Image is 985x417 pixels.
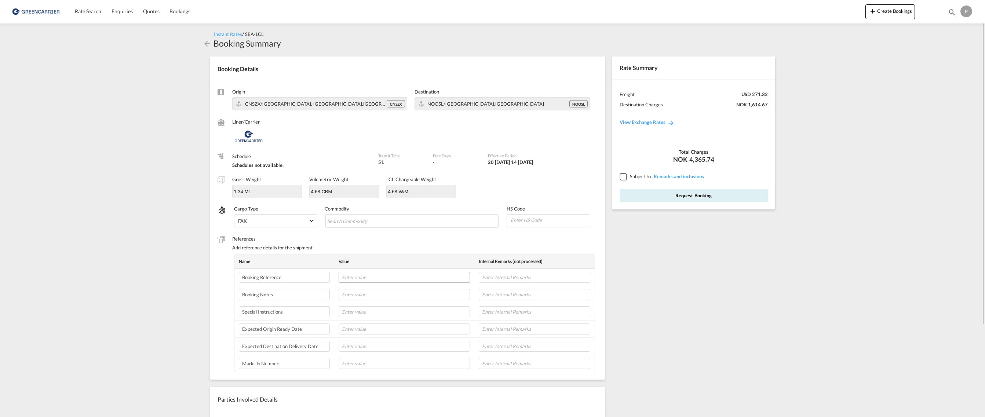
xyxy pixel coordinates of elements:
[652,173,704,179] span: REMARKSINCLUSIONS
[387,100,405,107] div: CNSZX
[479,306,590,317] input: Enter Internal Remarks
[232,235,598,242] label: References
[238,218,247,224] div: FAK
[218,119,225,126] md-icon: /assets/icons/custom/liner-aaa8ad.svg
[479,358,590,369] input: Enter Internal Remarks
[415,88,590,95] label: Destination
[239,289,330,300] input: Enter label
[339,341,470,352] input: Enter value
[334,255,474,268] th: Value
[234,214,318,227] md-select: Select Cargo type: FAK
[239,272,330,283] input: Enter label
[479,289,590,300] input: Enter Internal Remarks
[239,323,330,334] input: Enter label
[242,31,264,37] span: / SEA-LCL
[339,323,470,334] input: Enter value
[218,396,278,403] span: Parties Involved Details
[234,255,335,268] th: Name
[232,176,261,182] label: Gross Weight
[214,31,242,37] span: Instant Rates
[327,215,394,227] input: Search Commodity
[339,289,470,300] input: Enter value
[960,6,972,17] div: P
[948,8,956,16] md-icon: icon-magnify
[232,88,408,95] label: Origin
[11,3,61,20] img: e39c37208afe11efa9cb1d7a6ea7d6f5.png
[667,119,675,127] md-icon: icon-arrow-right
[169,8,190,14] span: Bookings
[232,127,265,146] img: Greencarrier Consolidators
[386,176,436,182] label: LCL Chargeable Weight
[868,7,877,15] md-icon: icon-plus 400-fg
[239,341,330,352] input: Enter label
[488,153,554,158] label: Effective Period
[620,91,635,98] div: Freight
[339,306,470,317] input: Enter value
[620,149,768,155] div: Total Charges
[378,159,426,165] div: 51
[112,8,133,14] span: Enquiries
[427,101,544,107] span: NOOSL/Oslo,Europe
[474,255,594,268] th: Internal Remarks (not processed)
[378,153,426,158] label: Transit Time
[75,8,101,14] span: Rate Search
[234,205,318,212] label: Cargo Type
[232,118,371,125] label: Liner/Carrier
[620,155,768,164] div: NOK
[948,8,956,19] div: icon-magnify
[232,153,371,160] label: Schedule
[488,159,533,165] div: 20 Aug 2025 - 14 Sep 2025
[689,155,714,164] span: 4,365.74
[479,323,590,334] input: Enter Internal Remarks
[569,100,588,107] div: NOOSL
[309,176,349,182] label: Volumetric Weight
[479,341,590,352] input: Enter Internal Remarks
[239,306,330,317] input: Enter label
[232,244,598,251] div: Add reference details for the shipment
[203,37,214,49] div: icon-arrow-left
[433,159,435,165] div: -
[612,112,682,132] a: View Exchange Rates
[612,56,775,79] div: Rate Summary
[433,153,480,158] label: Free Days
[620,101,663,108] div: Destination Charges
[736,101,768,108] div: NOK 1,614.67
[245,101,412,107] span: CNSZX/Shenzhen, GD,Asia Pacific
[339,272,470,283] input: Enter value
[232,162,371,168] div: Schedules not available.
[214,37,281,49] div: Booking Summary
[232,127,371,146] div: Greencarrier Consolidators
[865,4,915,19] button: icon-plus 400-fgCreate Bookings
[507,205,590,212] label: HS Code
[143,8,159,14] span: Quotes
[203,39,212,48] md-icon: icon-arrow-left
[620,189,768,202] button: Request Booking
[741,91,768,98] div: USD 271.32
[325,214,499,227] md-chips-wrap: Chips container with autocompletion. Enter the text area, type text to search, and then use the u...
[218,65,258,72] span: Booking Details
[339,358,470,369] input: Enter value
[325,205,499,212] label: Commodity
[239,358,330,369] input: Enter label
[510,215,590,226] input: Enter HS Code
[479,272,590,283] input: Enter Internal Remarks
[630,173,651,179] span: Subject to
